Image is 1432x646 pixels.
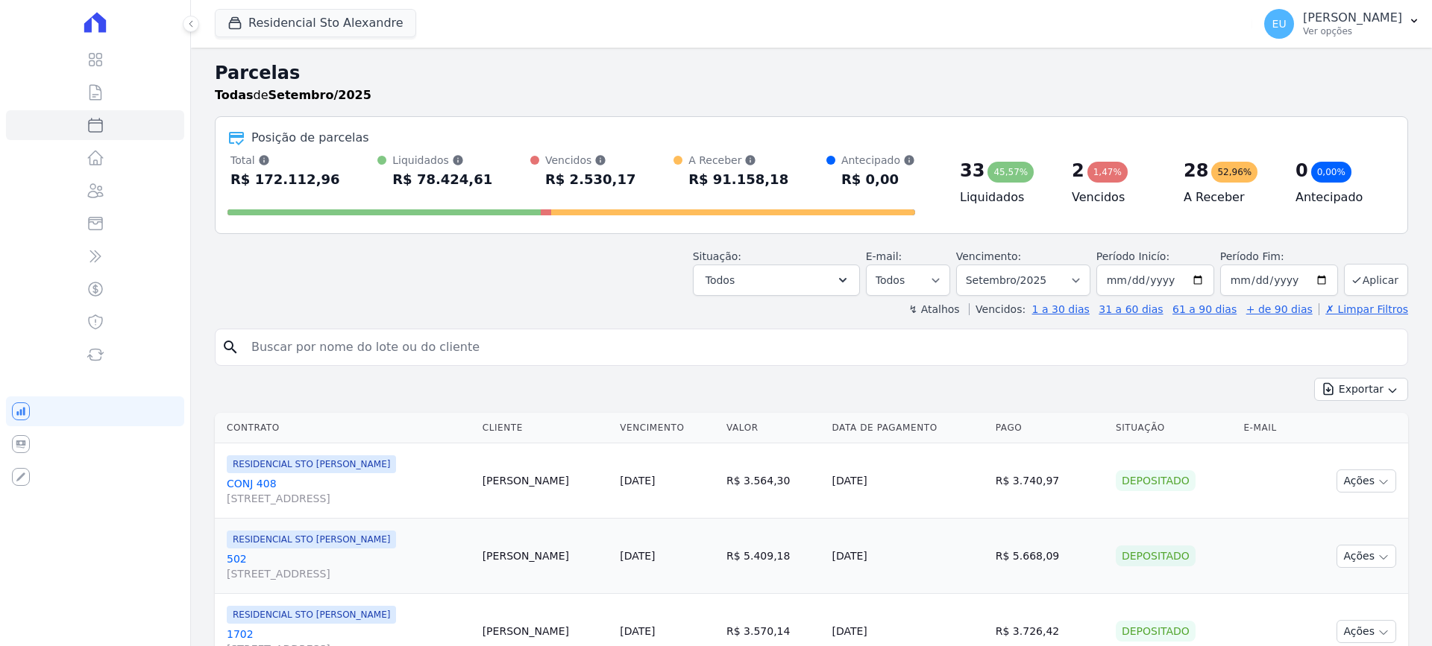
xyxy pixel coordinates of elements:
[1344,264,1408,296] button: Aplicar
[1237,413,1300,443] th: E-mail
[1337,545,1396,568] button: Ações
[1087,162,1128,183] div: 1,47%
[1252,3,1432,45] button: EU [PERSON_NAME] Ver opções
[908,303,959,315] label: ↯ Atalhos
[693,265,860,296] button: Todos
[1116,545,1196,566] div: Depositado
[620,625,655,637] a: [DATE]
[227,606,396,624] span: RESIDENCIAL STO [PERSON_NAME]
[826,519,989,594] td: [DATE]
[1311,162,1351,183] div: 0,00%
[960,159,984,183] div: 33
[230,153,340,168] div: Total
[720,519,826,594] td: R$ 5.409,18
[215,9,416,37] button: Residencial Sto Alexandre
[1099,303,1163,315] a: 31 a 60 dias
[1072,189,1160,206] h4: Vencidos
[960,189,1048,206] h4: Liquidados
[969,303,1026,315] label: Vencidos:
[268,88,371,102] strong: Setembro/2025
[1072,159,1084,183] div: 2
[1296,159,1308,183] div: 0
[1246,303,1313,315] a: + de 90 dias
[1211,162,1257,183] div: 52,96%
[215,60,1408,86] h2: Parcelas
[1314,378,1408,401] button: Exportar
[230,168,340,191] div: R$ 172.112,96
[841,168,915,191] div: R$ 0,00
[1220,249,1338,265] label: Período Fim:
[826,443,989,519] td: [DATE]
[215,86,371,104] p: de
[477,413,615,443] th: Cliente
[826,413,989,443] th: Data de Pagamento
[614,413,720,443] th: Vencimento
[251,129,369,147] div: Posição de parcelas
[841,153,915,168] div: Antecipado
[990,413,1110,443] th: Pago
[392,153,492,168] div: Liquidados
[1032,303,1090,315] a: 1 a 30 dias
[990,443,1110,519] td: R$ 3.740,97
[1096,250,1169,262] label: Período Inicío:
[1116,621,1196,642] div: Depositado
[545,168,635,191] div: R$ 2.530,17
[1116,470,1196,491] div: Depositado
[215,413,477,443] th: Contrato
[1272,19,1287,29] span: EU
[227,491,471,506] span: [STREET_ADDRESS]
[1184,159,1208,183] div: 28
[1319,303,1408,315] a: ✗ Limpar Filtros
[987,162,1034,183] div: 45,57%
[990,519,1110,594] td: R$ 5.668,09
[693,250,741,262] label: Situação:
[227,551,471,581] a: 502[STREET_ADDRESS]
[545,153,635,168] div: Vencidos
[227,531,396,548] span: RESIDENCIAL STO [PERSON_NAME]
[688,168,788,191] div: R$ 91.158,18
[1337,469,1396,493] button: Ações
[227,566,471,581] span: [STREET_ADDRESS]
[242,332,1401,362] input: Buscar por nome do lote ou do cliente
[688,153,788,168] div: A Receber
[477,443,615,519] td: [PERSON_NAME]
[1110,413,1238,443] th: Situação
[956,250,1021,262] label: Vencimento:
[1184,189,1272,206] h4: A Receber
[1303,10,1402,25] p: [PERSON_NAME]
[477,519,615,594] td: [PERSON_NAME]
[1296,189,1384,206] h4: Antecipado
[620,550,655,562] a: [DATE]
[866,250,902,262] label: E-mail:
[227,455,396,473] span: RESIDENCIAL STO [PERSON_NAME]
[620,475,655,487] a: [DATE]
[1303,25,1402,37] p: Ver opções
[392,168,492,191] div: R$ 78.424,61
[706,271,735,289] span: Todos
[1337,620,1396,643] button: Ações
[227,476,471,506] a: CONJ 408[STREET_ADDRESS]
[215,88,254,102] strong: Todas
[222,338,239,356] i: search
[1172,303,1237,315] a: 61 a 90 dias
